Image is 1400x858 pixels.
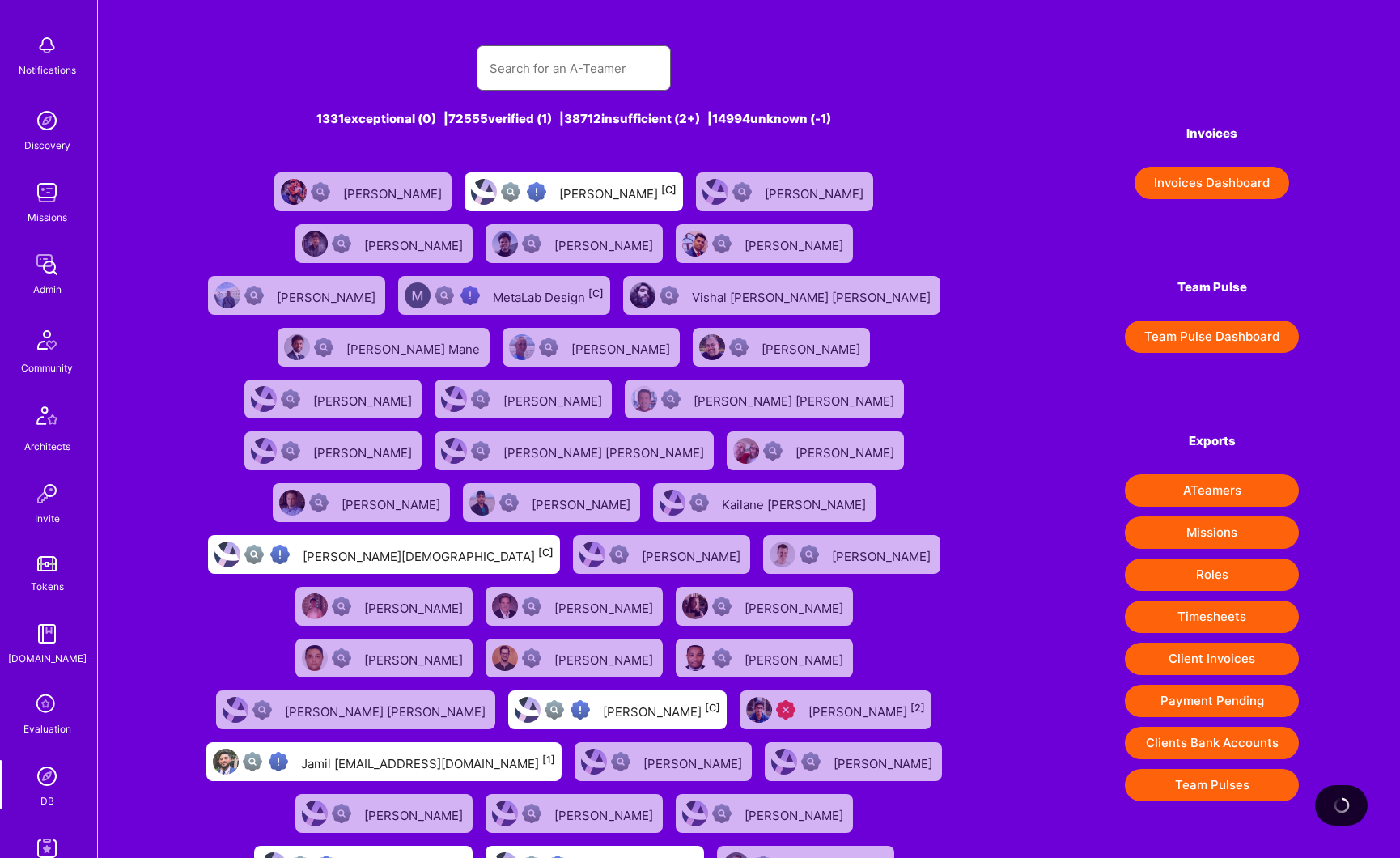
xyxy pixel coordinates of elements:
[538,546,554,559] sup: [C]
[732,182,752,202] img: Not Scrubbed
[609,545,629,564] img: Not Scrubbed
[31,760,63,792] img: Admin Search
[213,749,239,775] img: User Avatar
[456,477,647,529] a: User AvatarNot Scrubbed[PERSON_NAME]
[493,285,604,306] div: MetaLab Design
[745,648,846,669] div: [PERSON_NAME]
[522,597,541,616] img: Not Scrubbed
[800,545,819,564] img: Not Scrubbed
[660,286,679,305] img: Not Scrubbed
[1125,167,1299,199] a: Invoices Dashboard
[279,490,305,516] img: User Avatar
[702,179,728,205] img: User Avatar
[251,386,277,412] img: User Avatar
[289,632,479,684] a: User AvatarNot Scrubbed[PERSON_NAME]
[289,580,479,632] a: User AvatarNot Scrubbed[PERSON_NAME]
[492,593,518,619] img: User Avatar
[277,285,379,306] div: [PERSON_NAME]
[311,182,330,202] img: Not Scrubbed
[499,493,519,512] img: Not Scrubbed
[757,529,947,580] a: User AvatarNot Scrubbed[PERSON_NAME]
[460,286,480,305] img: High Potential User
[199,110,949,127] div: 1331 exceptional (0) | 72555 verified (1) | 38712 insufficient (2+) | 14994 unknown (-1)
[301,751,555,772] div: Jamil [EMAIL_ADDRESS][DOMAIN_NAME]
[571,700,590,720] img: High Potential User
[733,438,759,464] img: User Avatar
[364,233,466,254] div: [PERSON_NAME]
[28,399,66,438] img: Architects
[554,233,656,254] div: [PERSON_NAME]
[643,751,745,772] div: [PERSON_NAME]
[522,804,541,823] img: Not Scrubbed
[1125,321,1299,353] button: Team Pulse Dashboard
[554,596,656,617] div: [PERSON_NAME]
[527,182,546,202] img: High Potential User
[801,752,821,771] img: Not Scrubbed
[332,597,351,616] img: Not Scrubbed
[660,490,685,516] img: User Avatar
[765,181,867,202] div: [PERSON_NAME]
[669,218,859,270] a: User AvatarNot Scrubbed[PERSON_NAME]
[554,803,656,824] div: [PERSON_NAME]
[471,441,490,461] img: Not Scrubbed
[289,788,479,839] a: User AvatarNot Scrubbed[PERSON_NAME]
[40,792,54,809] div: DB
[28,209,67,226] div: Missions
[692,285,934,306] div: Vishal [PERSON_NAME] [PERSON_NAME]
[479,218,669,270] a: User AvatarNot Scrubbed[PERSON_NAME]
[603,699,720,720] div: [PERSON_NAME]
[758,736,948,788] a: User AvatarNot Scrubbed[PERSON_NAME]
[21,359,73,376] div: Community
[303,544,554,565] div: [PERSON_NAME][DEMOGRAPHIC_DATA]
[346,337,483,358] div: [PERSON_NAME] Mane
[1125,769,1299,801] button: Team Pulses
[503,389,605,410] div: [PERSON_NAME]
[776,700,795,720] img: Unqualified
[694,389,897,410] div: [PERSON_NAME] [PERSON_NAME]
[682,231,708,257] img: User Avatar
[661,184,677,196] sup: [C]
[238,373,428,425] a: User AvatarNot Scrubbed[PERSON_NAME]
[332,648,351,668] img: Not Scrubbed
[28,321,66,359] img: Community
[392,270,617,321] a: User AvatarNot fully vettedHigh Potential UserMetaLab Design[C]
[669,632,859,684] a: User AvatarNot Scrubbed[PERSON_NAME]
[763,441,783,461] img: Not Scrubbed
[270,545,290,564] img: High Potential User
[1332,796,1351,815] img: loading
[579,542,605,567] img: User Avatar
[559,181,677,202] div: [PERSON_NAME]
[8,650,87,667] div: [DOMAIN_NAME]
[502,684,733,736] a: User AvatarNot fully vettedHigh Potential User[PERSON_NAME][C]
[271,321,496,373] a: User AvatarNot Scrubbed[PERSON_NAME] Mane
[532,492,634,513] div: [PERSON_NAME]
[545,700,564,720] img: Not fully vetted
[35,510,60,527] div: Invite
[617,270,947,321] a: User AvatarNot ScrubbedVishal [PERSON_NAME] [PERSON_NAME]
[479,788,669,839] a: User AvatarNot Scrubbed[PERSON_NAME]
[441,386,467,412] img: User Avatar
[630,282,655,308] img: User Avatar
[302,801,328,826] img: User Avatar
[302,593,328,619] img: User Avatar
[720,425,910,477] a: User AvatarNot Scrubbed[PERSON_NAME]
[332,804,351,823] img: Not Scrubbed
[244,286,264,305] img: Not Scrubbed
[223,697,248,723] img: User Avatar
[1135,167,1289,199] button: Invoices Dashboard
[642,544,744,565] div: [PERSON_NAME]
[268,166,458,218] a: User AvatarNot Scrubbed[PERSON_NAME]
[682,801,708,826] img: User Avatar
[31,29,63,62] img: bell
[314,338,333,357] img: Not Scrubbed
[501,182,520,202] img: Not fully vetted
[712,648,732,668] img: Not Scrubbed
[661,389,681,409] img: Not Scrubbed
[281,389,300,409] img: Not Scrubbed
[581,749,607,775] img: User Avatar
[31,176,63,209] img: teamwork
[611,752,630,771] img: Not Scrubbed
[588,287,604,299] sup: [C]
[24,438,70,455] div: Architects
